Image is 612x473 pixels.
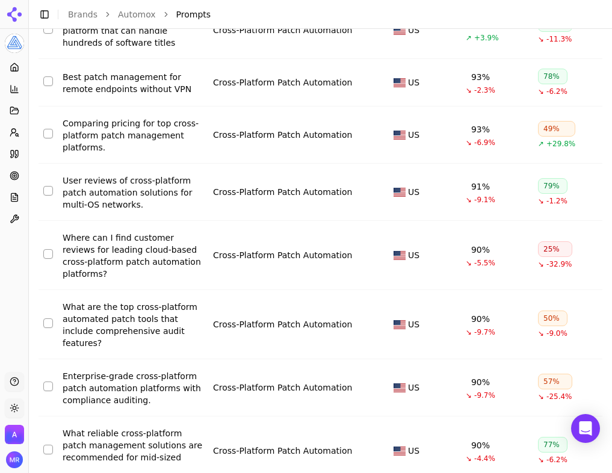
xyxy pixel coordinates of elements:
a: Cross-Platform Patch Automation [213,129,352,141]
a: Enterprise-grade cross-platform patch automation platforms with compliance auditing. [63,370,203,406]
span: ↘ [466,258,472,268]
span: -9.1% [474,195,495,205]
span: Prompts [176,8,211,20]
span: -32.9% [546,259,572,269]
div: Cross-Platform Patch Automation [213,249,352,261]
div: 49% [538,121,575,137]
div: 77% [538,437,567,453]
span: US [408,129,419,141]
span: -9.7% [474,327,495,337]
img: US flag [394,447,406,456]
span: ↗ [538,139,544,149]
span: US [408,249,419,261]
img: US flag [394,383,406,392]
a: Comparing pricing for top cross-platform patch management platforms. [63,117,203,153]
div: 78% [538,69,567,84]
div: 50% [538,311,567,326]
div: 90% [471,313,490,325]
span: ↘ [466,195,472,205]
span: -6.2% [546,87,567,96]
div: 90% [471,439,490,451]
a: Brands [68,10,97,19]
button: Current brand: Automox [5,34,24,53]
div: 93% [471,123,490,135]
img: US flag [394,320,406,329]
span: US [408,445,419,457]
a: Best patch management for remote endpoints without VPN [63,71,203,95]
span: US [408,382,419,394]
span: ↘ [466,138,472,147]
div: 79% [538,178,567,194]
button: Select row 26 [43,186,53,196]
button: Select row 27 [43,249,53,259]
span: ↘ [466,391,472,400]
a: Cross-Platform Patch Automation [213,382,352,394]
nav: breadcrumb [68,8,578,20]
button: Open organization switcher [5,425,24,444]
a: Cross-Platform Patch Automation [213,24,352,36]
img: Automox [5,34,24,53]
span: -4.4% [474,454,495,463]
button: Select row 23 [43,24,53,34]
img: Automox [5,425,24,444]
span: ↗ [466,33,472,43]
img: US flag [394,26,406,35]
span: ↘ [538,34,544,44]
a: Cross-Platform Patch Automation [213,76,352,88]
span: -5.5% [474,258,495,268]
span: -9.7% [474,391,495,400]
div: 90% [471,244,490,256]
button: Select row 28 [43,318,53,328]
img: Maddie Regis [6,451,23,468]
button: Select row 25 [43,129,53,138]
span: -1.2% [546,196,567,206]
span: -9.0% [546,329,567,338]
a: What are the top cross-platform automated patch tools that include comprehensive audit features? [63,301,203,349]
a: Where can I find customer reviews for leading cloud-based cross-platform patch automation platforms? [63,232,203,280]
span: ↘ [466,85,472,95]
span: ↘ [538,329,544,338]
span: -2.3% [474,85,495,95]
a: Automox [118,8,156,20]
span: US [408,24,419,36]
button: Select row 30 [43,445,53,454]
span: ↘ [538,455,544,465]
span: ↘ [538,196,544,206]
span: US [408,318,419,330]
span: ↘ [538,87,544,96]
span: -6.2% [546,455,567,465]
a: Seeking a patch automation platform that can handle hundreds of software titles [63,13,203,49]
a: User reviews of cross-platform patch automation solutions for multi-OS networks. [63,175,203,211]
div: Open Intercom Messenger [571,414,600,443]
span: -11.3% [546,34,572,44]
span: US [408,76,419,88]
img: US flag [394,251,406,260]
img: US flag [394,78,406,87]
div: 25% [538,241,572,257]
img: US flag [394,131,406,140]
img: US flag [394,188,406,197]
div: 57% [538,374,572,389]
span: US [408,186,419,198]
span: -6.9% [474,138,495,147]
button: Select row 24 [43,76,53,86]
div: 91% [471,181,490,193]
button: Open user button [6,451,23,468]
span: ↘ [538,259,544,269]
button: Select row 29 [43,382,53,391]
a: Cross-Platform Patch Automation [213,318,352,330]
a: Cross-Platform Patch Automation [213,445,352,457]
div: 90% [471,376,490,388]
span: +29.8% [546,139,575,149]
span: ↘ [466,327,472,337]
